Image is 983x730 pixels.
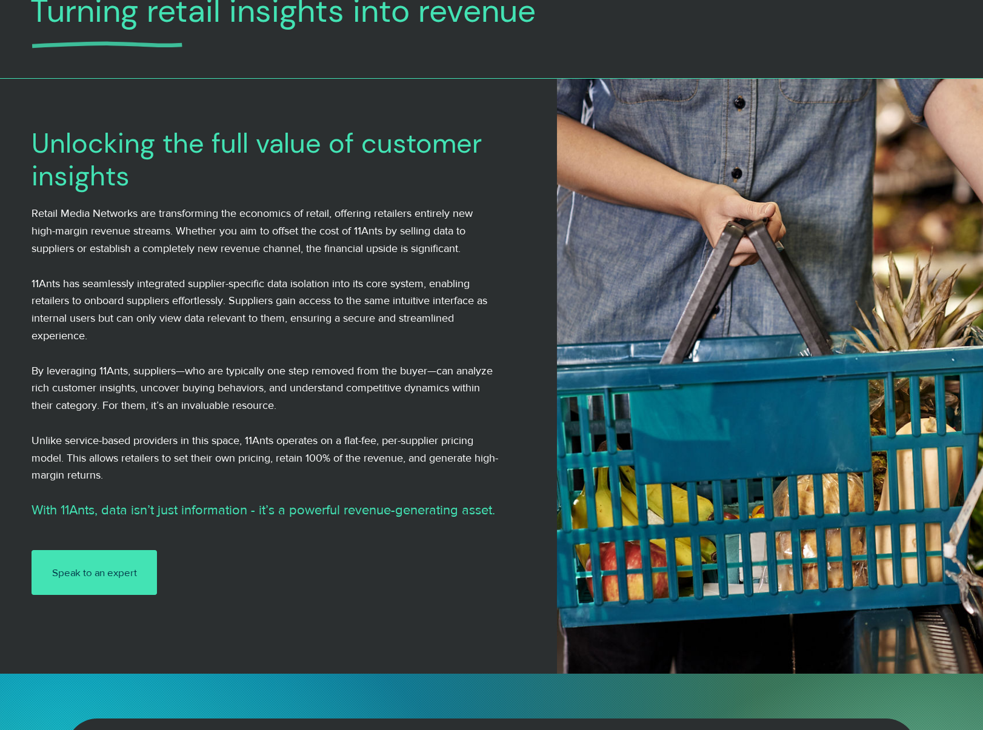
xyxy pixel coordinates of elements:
span: 11Ants has seamlessly integrated supplier-specific data isolation into its core system, enabling ... [32,277,487,342]
span: With 11Ants, data isn’t just information - it’s a powerful revenue-generating asset. [32,503,495,517]
span: Retail Media Networks are transforming the economics of retail, offering retailers entirely new h... [32,207,473,254]
span: Unlocking the full value of customer insights [32,125,482,194]
a: Speak to an expert [32,550,157,595]
span: By leveraging 11Ants, suppliers—who are typically one step removed from the buyer—can analyze ric... [32,365,493,412]
img: Vegetable Shopping [557,79,983,674]
span: Unlike service-based providers in this space, 11Ants operates on a flat-fee, per-supplier pricing... [32,434,498,482]
span: Speak to an expert [52,565,137,580]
